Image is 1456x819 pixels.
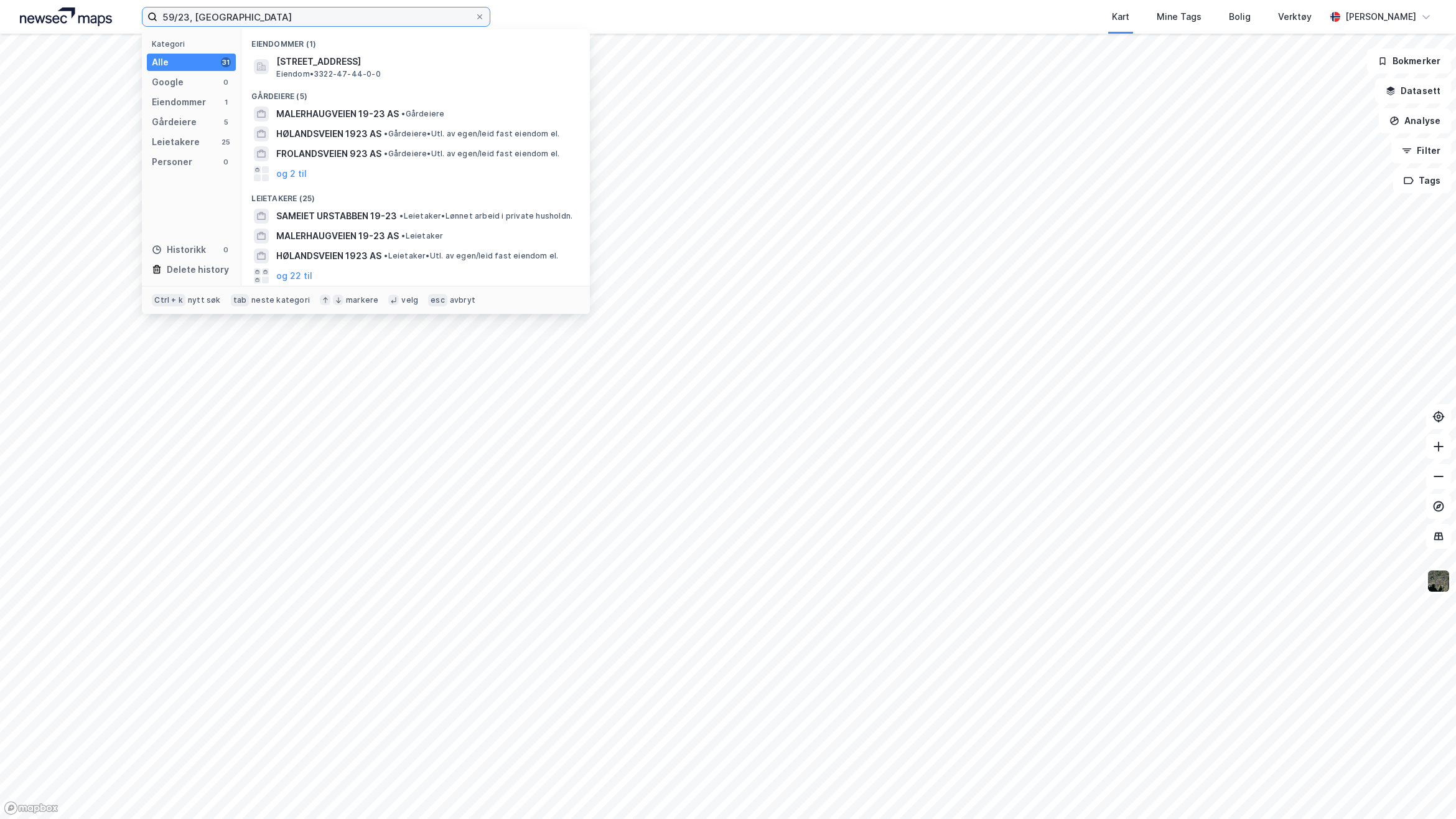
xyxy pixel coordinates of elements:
[1379,108,1451,133] button: Analyse
[152,154,192,169] div: Personer
[241,184,590,206] div: Leietakere (25)
[1229,9,1251,24] div: Bolig
[188,295,221,305] div: nytt søk
[276,209,397,224] span: SAMEIET URSTABBEN 19-23
[152,242,206,257] div: Historikk
[152,294,185,306] div: Ctrl + k
[152,115,197,130] div: Gårdeiere
[1394,759,1456,819] div: Kontrollprogram for chat
[384,149,559,159] span: Gårdeiere • Utl. av egen/leid fast eiendom el.
[399,211,572,221] span: Leietaker • Lønnet arbeid i private husholdn.
[276,54,575,69] span: [STREET_ADDRESS]
[1367,49,1451,73] button: Bokmerker
[384,129,388,138] span: •
[276,146,381,161] span: FROLANDSVEIEN 923 AS
[221,77,231,87] div: 0
[276,126,381,141] span: HØLANDSVEIEN 1923 AS
[276,69,380,79] span: Eiendom • 3322-47-44-0-0
[4,801,58,815] a: Mapbox homepage
[384,149,388,158] span: •
[1375,78,1451,103] button: Datasett
[276,268,312,283] button: og 22 til
[152,95,206,110] div: Eiendommer
[221,97,231,107] div: 1
[1394,759,1456,819] iframe: Chat Widget
[1345,9,1416,24] div: [PERSON_NAME]
[1391,138,1451,163] button: Filter
[231,294,250,306] div: tab
[276,107,399,121] span: MALERHAUGVEIEN 19-23 AS
[152,75,184,90] div: Google
[401,109,444,119] span: Gårdeiere
[346,295,378,305] div: markere
[221,137,231,147] div: 25
[241,82,590,104] div: Gårdeiere (5)
[1112,9,1129,24] div: Kart
[221,117,231,127] div: 5
[384,251,558,261] span: Leietaker • Utl. av egen/leid fast eiendom el.
[1393,168,1451,193] button: Tags
[251,295,310,305] div: neste kategori
[221,157,231,167] div: 0
[276,166,307,181] button: og 2 til
[384,251,388,260] span: •
[167,262,229,277] div: Delete history
[157,7,475,26] input: Søk på adresse, matrikkel, gårdeiere, leietakere eller personer
[428,294,447,306] div: esc
[276,249,381,263] span: HØLANDSVEIEN 1923 AS
[20,7,112,26] img: logo.a4113a55bc3d86da70a041830d287a7e.svg
[241,29,590,52] div: Eiendommer (1)
[450,295,475,305] div: avbryt
[399,211,403,220] span: •
[401,109,405,118] span: •
[1157,9,1202,24] div: Mine Tags
[401,231,443,241] span: Leietaker
[221,245,231,255] div: 0
[152,55,169,70] div: Alle
[276,229,399,244] span: MALERHAUGVEIEN 19-23 AS
[1278,9,1312,24] div: Verktøy
[152,135,200,149] div: Leietakere
[401,295,418,305] div: velg
[384,129,559,139] span: Gårdeiere • Utl. av egen/leid fast eiendom el.
[152,39,236,49] div: Kategori
[221,57,231,67] div: 31
[401,231,405,240] span: •
[1427,569,1450,593] img: 9k=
